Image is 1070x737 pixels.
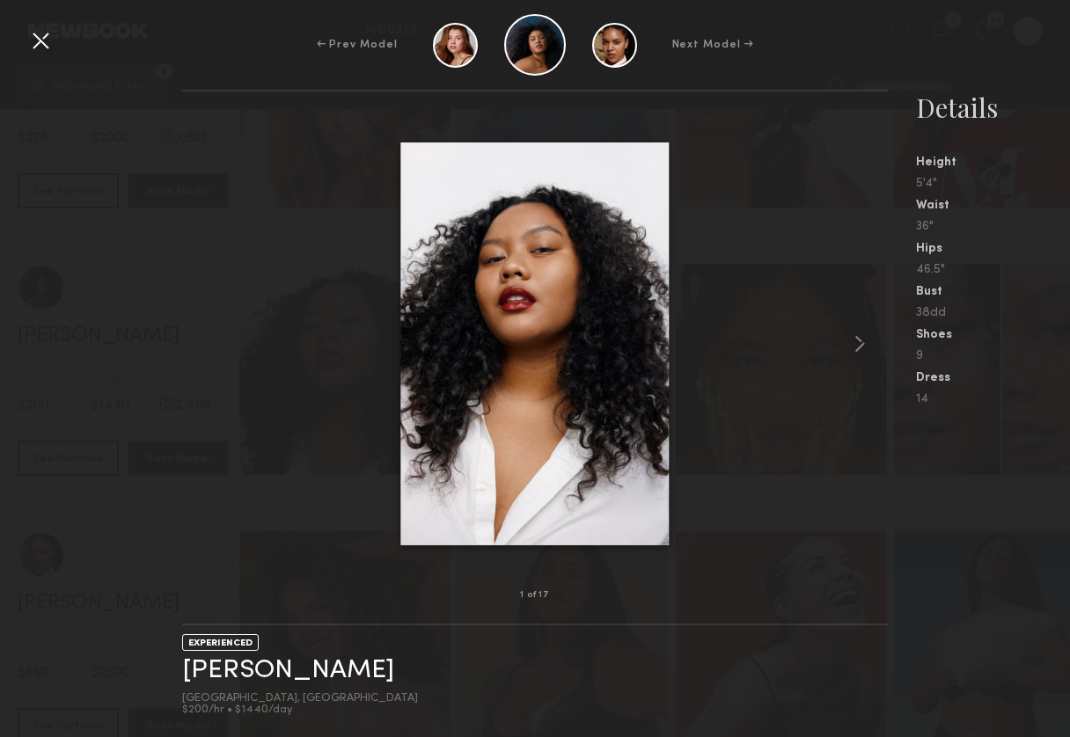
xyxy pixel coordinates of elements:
div: Dress [916,372,1070,384]
div: Hips [916,243,1070,255]
div: 5'4" [916,178,1070,190]
div: Waist [916,200,1070,212]
div: [GEOGRAPHIC_DATA], [GEOGRAPHIC_DATA] [182,693,418,704]
div: 14 [916,393,1070,405]
div: 36" [916,221,1070,233]
div: Next Model → [672,37,754,53]
div: EXPERIENCED [182,634,259,651]
div: Details [916,90,1070,125]
div: 1 of 17 [520,591,550,600]
a: [PERSON_NAME] [182,657,394,684]
div: ← Prev Model [317,37,398,53]
div: $200/hr • $1440/day [182,704,418,716]
div: Shoes [916,329,1070,341]
div: 46.5" [916,264,1070,276]
div: 9 [916,350,1070,362]
div: 38dd [916,307,1070,319]
div: Bust [916,286,1070,298]
div: Height [916,157,1070,169]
